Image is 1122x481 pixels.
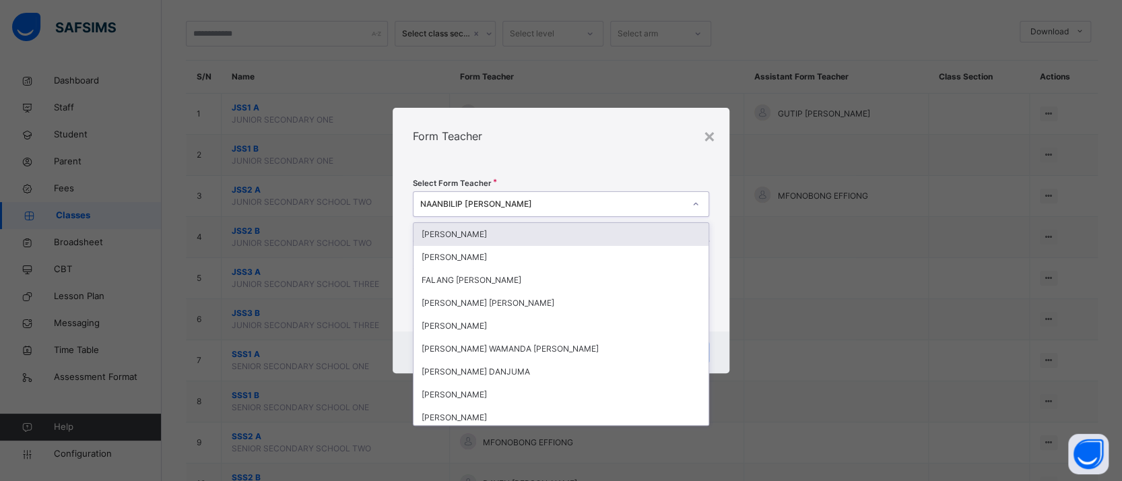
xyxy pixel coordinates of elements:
[414,383,708,406] div: [PERSON_NAME]
[703,121,716,150] div: ×
[414,360,708,383] div: [PERSON_NAME] DANJUMA
[414,338,708,360] div: [PERSON_NAME] WAMANDA [PERSON_NAME]
[414,246,708,269] div: [PERSON_NAME]
[420,198,684,210] div: NAANBILIP [PERSON_NAME]
[413,178,492,189] span: Select Form Teacher
[414,292,708,315] div: [PERSON_NAME] [PERSON_NAME]
[413,129,482,143] span: Form Teacher
[414,269,708,292] div: FALANG [PERSON_NAME]
[414,406,708,429] div: [PERSON_NAME]
[414,315,708,338] div: [PERSON_NAME]
[1068,434,1109,474] button: Open asap
[414,223,708,246] div: [PERSON_NAME]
